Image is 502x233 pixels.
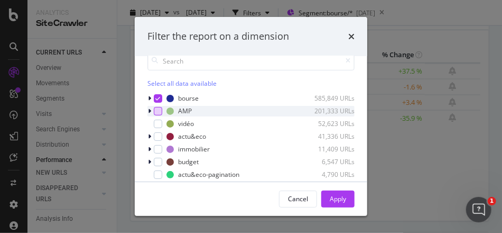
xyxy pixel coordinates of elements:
[178,119,194,128] div: vidéo
[178,145,210,154] div: immobilier
[178,94,199,103] div: bourse
[303,132,355,141] div: 41,336 URLs
[178,170,239,179] div: actu&eco-pagination
[147,30,289,43] div: Filter the report on a dimension
[178,106,192,115] div: AMP
[147,52,355,70] input: Search
[303,106,355,115] div: 201,333 URLs
[178,157,199,166] div: budget
[303,145,355,154] div: 11,409 URLs
[348,30,355,43] div: times
[147,79,355,88] div: Select all data available
[178,132,206,141] div: actu&eco
[321,191,355,208] button: Apply
[135,17,367,216] div: modal
[279,191,317,208] button: Cancel
[330,194,346,203] div: Apply
[466,197,491,222] iframe: Intercom live chat
[303,119,355,128] div: 52,623 URLs
[303,170,355,179] div: 4,790 URLs
[288,194,308,203] div: Cancel
[303,94,355,103] div: 585,849 URLs
[488,197,496,205] span: 1
[303,157,355,166] div: 6,547 URLs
